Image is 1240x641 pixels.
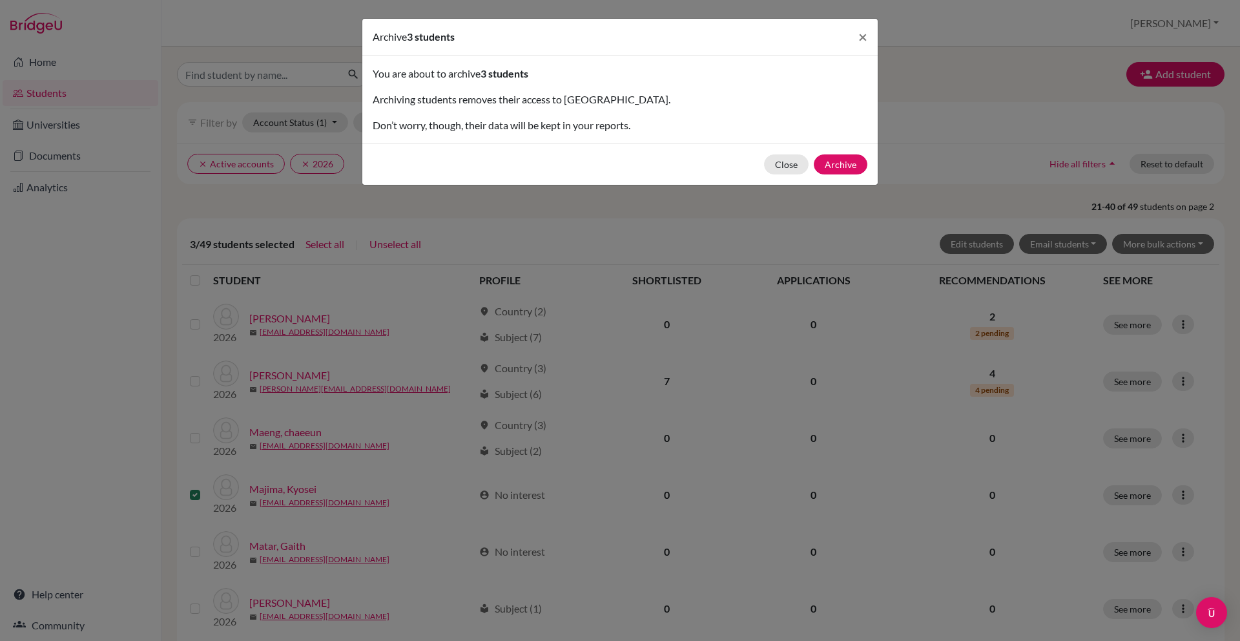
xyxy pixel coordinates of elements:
[814,154,867,174] button: Archive
[848,19,878,55] button: Close
[373,118,867,133] p: Don’t worry, though, their data will be kept in your reports.
[373,66,867,81] p: You are about to archive
[858,27,867,46] span: ×
[407,30,455,43] span: 3 students
[373,92,867,107] p: Archiving students removes their access to [GEOGRAPHIC_DATA].
[373,30,407,43] span: Archive
[480,67,528,79] span: 3 students
[1196,597,1227,628] div: Open Intercom Messenger
[764,154,809,174] button: Close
